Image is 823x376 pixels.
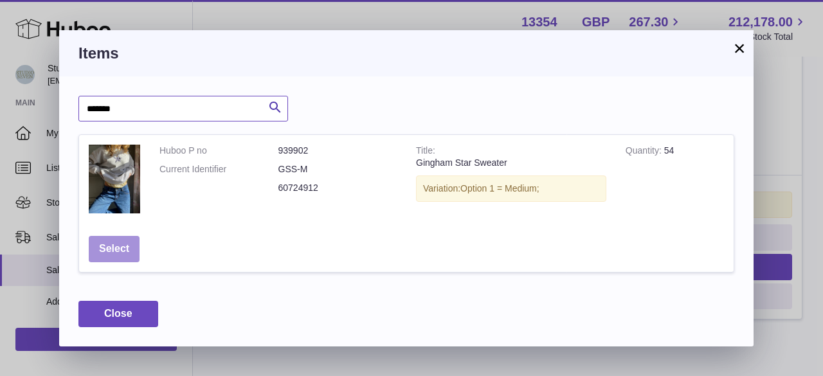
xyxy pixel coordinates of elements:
strong: Title [416,145,435,159]
button: Close [78,301,158,327]
strong: Quantity [626,145,664,159]
button: Select [89,236,140,262]
button: × [732,40,747,56]
div: Gingham Star Sweater [416,157,606,169]
div: Variation: [416,175,606,202]
dt: Current Identifier [159,163,278,175]
img: Gingham Star Sweater [89,145,140,213]
dd: GSS-M [278,163,397,175]
dt: Huboo P no [159,145,278,157]
span: Option 1 = Medium; [460,183,539,193]
h3: Items [78,43,734,64]
span: Close [104,308,132,319]
dd: 60724912 [278,182,397,194]
td: 54 [616,135,734,226]
dd: 939902 [278,145,397,157]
